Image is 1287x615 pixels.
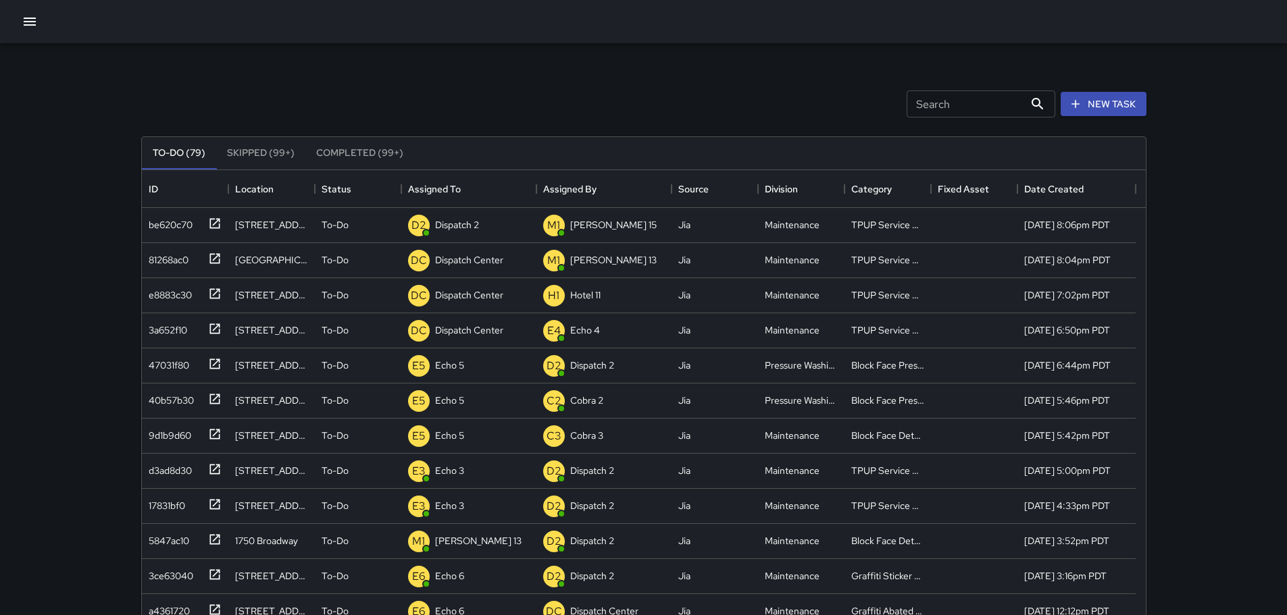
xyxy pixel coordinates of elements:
p: D2 [547,568,561,585]
p: Echo 6 [435,569,464,583]
div: Jia [678,429,690,442]
div: Jia [678,394,690,407]
div: Maintenance [765,288,819,302]
div: Status [322,170,351,208]
p: M1 [547,217,560,234]
div: d3ad8d30 [143,458,192,477]
div: Maintenance [765,499,819,512]
button: To-Do (79) [142,137,216,169]
p: E5 [412,428,426,444]
div: Block Face Detailed [851,534,924,547]
p: C2 [547,393,561,409]
p: To-Do [322,394,349,407]
div: 81268ac0 [143,248,188,267]
div: 3ce63040 [143,564,193,583]
div: Jia [678,358,690,372]
p: Echo 5 [435,429,464,442]
div: 5847ac10 [143,529,189,547]
p: DC [411,252,427,269]
div: 1720 Telegraph Avenue [235,288,308,302]
div: 9/25/2025, 3:52pm PDT [1024,534,1109,547]
div: Pressure Washing [765,394,838,407]
div: 9/25/2025, 8:04pm PDT [1024,253,1111,267]
div: TPUP Service Requested [851,464,924,477]
div: 9/25/2025, 5:42pm PDT [1024,429,1110,442]
p: E4 [547,323,561,339]
p: E3 [412,463,426,479]
div: Division [758,170,844,208]
div: Maintenance [765,253,819,267]
div: 9/25/2025, 5:46pm PDT [1024,394,1110,407]
p: Dispatch 2 [435,218,479,232]
div: TPUP Service Requested [851,253,924,267]
p: To-Do [322,534,349,547]
p: To-Do [322,358,349,372]
div: Maintenance [765,218,819,232]
button: Skipped (99+) [216,137,305,169]
div: 9/25/2025, 8:06pm PDT [1024,218,1110,232]
p: M1 [412,533,425,550]
div: 1750 Broadway [235,534,298,547]
div: Location [235,170,274,208]
div: Status [315,170,401,208]
div: Division [765,170,798,208]
p: D2 [547,463,561,479]
div: TPUP Service Requested [851,499,924,512]
div: Assigned By [543,170,597,208]
div: 2315 Valdez Street [235,323,308,337]
p: [PERSON_NAME] 15 [570,218,657,232]
div: 1350 Franklin Street [235,569,308,583]
p: Dispatch Center [435,288,503,302]
p: Echo 3 [435,464,464,477]
div: Date Created [1024,170,1084,208]
p: M1 [547,252,560,269]
div: Location [228,170,315,208]
div: 901 Franklin Street [235,464,308,477]
p: Echo 5 [435,394,464,407]
p: Dispatch 2 [570,499,614,512]
p: To-Do [322,569,349,583]
div: Assigned By [536,170,672,208]
div: Graffiti Sticker Abated Small [851,569,924,583]
div: Jia [678,534,690,547]
div: Block Face Detailed [851,429,924,442]
p: [PERSON_NAME] 13 [435,534,522,547]
div: Pressure Washing [765,358,838,372]
div: 2100 Webster Street [235,358,308,372]
div: 9/25/2025, 3:16pm PDT [1024,569,1107,583]
div: Jia [678,288,690,302]
div: 9/25/2025, 6:44pm PDT [1024,358,1111,372]
div: 1245 Broadway [235,394,308,407]
p: To-Do [322,218,349,232]
div: Maintenance [765,464,819,477]
p: Dispatch 2 [570,464,614,477]
p: Echo 3 [435,499,464,512]
p: DC [411,323,427,339]
p: E5 [412,393,426,409]
div: 9/25/2025, 7:02pm PDT [1024,288,1110,302]
p: Echo 5 [435,358,464,372]
div: ID [149,170,158,208]
div: Source [678,170,709,208]
div: 9/25/2025, 4:33pm PDT [1024,499,1110,512]
div: be620c70 [143,213,193,232]
div: Source [672,170,758,208]
p: D2 [411,217,426,234]
p: Cobra 2 [570,394,603,407]
p: D2 [547,358,561,374]
p: Cobra 3 [570,429,603,442]
div: Jia [678,323,690,337]
p: Dispatch Center [435,253,503,267]
p: D2 [547,498,561,514]
div: Maintenance [765,323,819,337]
div: 441 9th Street [235,499,308,512]
p: E5 [412,358,426,374]
div: Jia [678,569,690,583]
p: Hotel 11 [570,288,601,302]
p: To-Do [322,429,349,442]
div: 9/25/2025, 5:00pm PDT [1024,464,1111,477]
div: Assigned To [408,170,461,208]
p: To-Do [322,253,349,267]
div: e8883c30 [143,283,192,302]
div: 40b57b30 [143,388,194,407]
